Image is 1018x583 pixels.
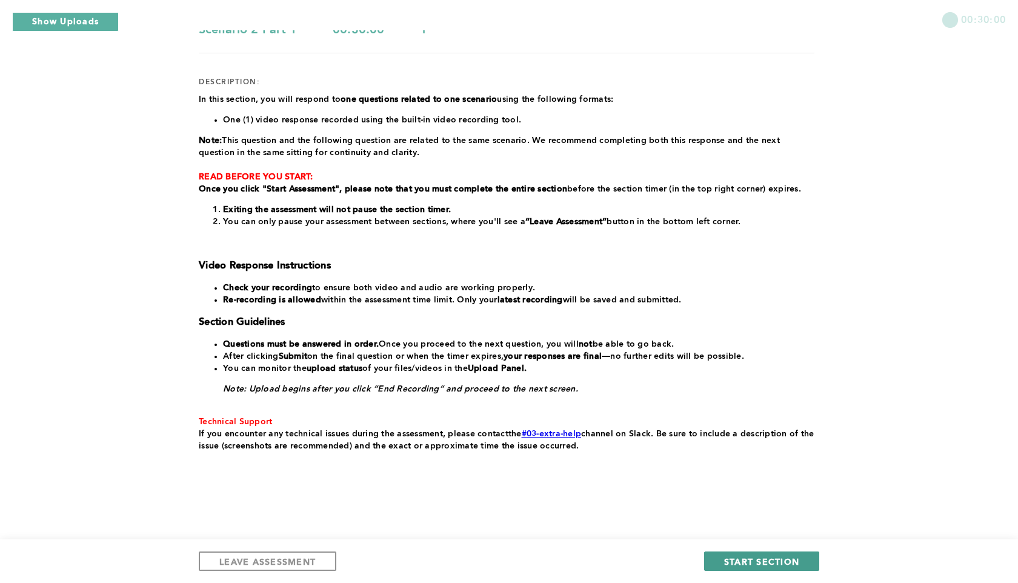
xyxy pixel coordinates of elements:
span: START SECTION [724,556,799,567]
strong: your responses are final [504,352,602,361]
strong: latest recording [497,296,563,304]
p: before the section timer (in the top right corner) expires. [199,183,814,195]
span: LEAVE ASSESSMENT [219,556,316,567]
strong: Re-recording is allowed [223,296,321,304]
strong: Upload Panel. [468,364,527,373]
li: to ensure both video and audio are working properly. [223,282,814,294]
li: Once you proceed to the next question, you will be able to go back. [223,338,814,350]
div: description: [199,78,260,87]
span: In this section, you will respond to [199,95,341,104]
span: One (1) video response recorded using the built-in video recording tool. [223,116,521,124]
strong: upload status [307,364,362,373]
span: using the following formats: [497,95,613,104]
a: #03-extra-help [522,430,582,438]
strong: Submit [279,352,308,361]
strong: Once you click "Start Assessment", please note that you must complete the entire section [199,185,567,193]
p: This question and the following question are related to the same scenario. We recommend completin... [199,135,814,159]
h3: Section Guidelines [199,316,814,328]
strong: Note: [199,136,222,145]
strong: one questions related to one scenario [341,95,497,104]
em: Note: Upload begins after you click “End Recording” and proceed to the next screen. [223,385,578,393]
li: You can only pause your assessment between sections, where you'll see a button in the bottom left... [223,216,814,228]
div: 1 [420,23,566,38]
p: the channel on Slack [199,428,814,452]
strong: Exiting the assessment will not pause the section timer. [223,205,451,214]
strong: not [579,340,593,348]
button: START SECTION [704,551,819,571]
div: Scenario 2 Part 1 [199,23,333,38]
button: Show Uploads [12,12,119,32]
strong: READ BEFORE YOU START: [199,173,313,181]
li: After clicking on the final question or when the timer expires, —no further edits will be possible. [223,350,814,362]
button: LEAVE ASSESSMENT [199,551,336,571]
strong: Questions must be answered in order. [223,340,379,348]
div: 00:30:00 [333,23,420,38]
span: 00:30:00 [961,12,1006,26]
li: within the assessment time limit. Only your will be saved and submitted. [223,294,814,306]
strong: “Leave Assessment” [525,218,607,226]
li: You can monitor the of your files/videos in the [223,362,814,375]
span: Technical Support [199,418,272,426]
h3: Video Response Instructions [199,260,814,272]
strong: Check your recording [223,284,312,292]
span: If you encounter any technical issues during the assessment, please contact [199,430,508,438]
span: . Be sure to include a description of the issue (screenshots are recommended) and the exact or ap... [199,430,817,450]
